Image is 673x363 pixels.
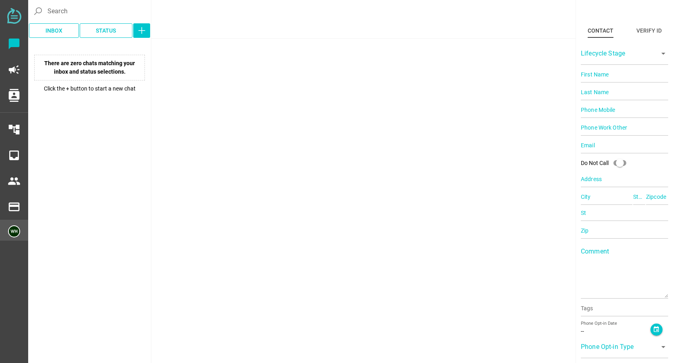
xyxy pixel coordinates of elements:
input: Zip [581,223,668,239]
i: campaign [8,63,21,76]
textarea: Comment [581,251,668,298]
p: There are zero chats matching your inbox and status selections. [34,55,145,80]
div: Verify ID [636,26,662,35]
i: people [8,175,21,188]
input: St [581,205,668,221]
button: Status [80,23,133,38]
i: event [653,326,660,333]
i: chat_bubble [8,37,21,50]
input: City [581,189,632,205]
i: arrow_drop_down [659,342,668,352]
div: Phone Opt-in Date [581,320,650,327]
span: Inbox [45,26,62,35]
i: arrow_drop_down [659,49,668,58]
i: account_tree [8,123,21,136]
button: Inbox [29,23,79,38]
input: First Name [581,66,668,82]
p: Click the + button to start a new chat [30,85,149,93]
input: Phone Mobile [581,102,668,118]
img: svg+xml;base64,PD94bWwgdmVyc2lvbj0iMS4wIiBlbmNvZGluZz0iVVRGLTgiPz4KPHN2ZyB2ZXJzaW9uPSIxLjEiIHZpZX... [7,8,21,24]
input: Zipcode [646,189,668,205]
input: Email [581,137,668,153]
img: 5edff51079ed9903661a2266-30.png [8,225,20,237]
i: inbox [8,149,21,162]
input: Tags [581,306,668,316]
input: Phone Work Other [581,120,668,136]
span: Status [96,26,116,35]
div: -- [581,327,650,336]
i: payment [8,200,21,213]
div: Contact [588,26,613,35]
input: Last Name [581,84,668,100]
i: contacts [8,89,21,102]
input: Address [581,171,668,187]
input: State [633,189,645,205]
div: Do Not Call [581,159,609,167]
div: Do Not Call [581,155,631,171]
